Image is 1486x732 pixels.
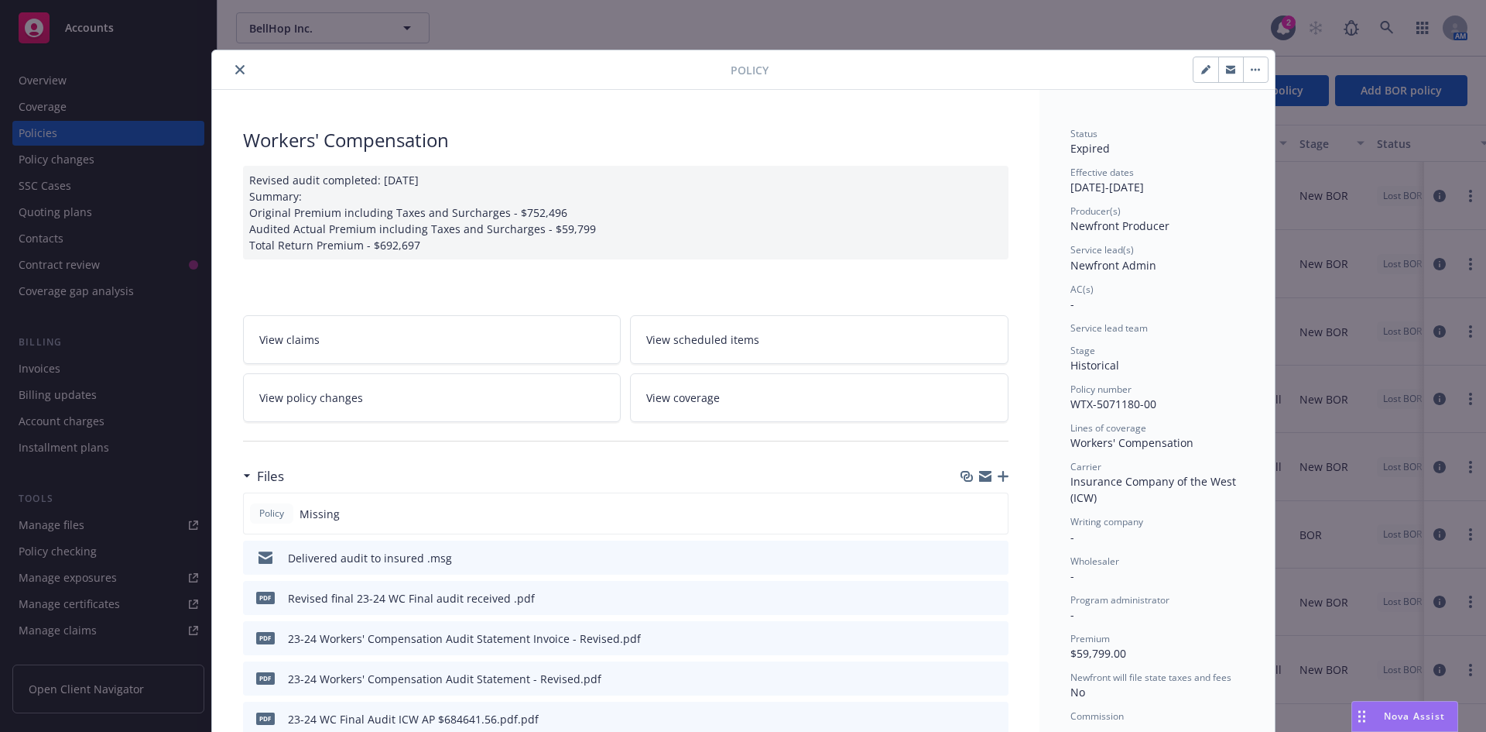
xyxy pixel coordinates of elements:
span: Historical [1070,358,1119,373]
button: preview file [988,550,1002,566]
span: Newfront Producer [1070,218,1169,233]
span: Premium [1070,632,1110,645]
span: Service lead(s) [1070,243,1134,256]
div: [DATE] - [DATE] [1070,166,1244,195]
button: download file [964,711,976,727]
div: Delivered audit to insured .msg [288,550,452,566]
div: Revised audit completed: [DATE] Summary: Original Premium including Taxes and Surcharges - $752,4... [243,166,1008,259]
span: Nova Assist [1384,710,1445,723]
a: View claims [243,315,621,364]
button: download file [964,671,976,687]
span: View coverage [646,390,720,406]
div: Files [243,466,284,486]
span: Missing [300,506,340,522]
span: pdf [256,713,275,724]
div: 23-24 Workers' Compensation Audit Statement Invoice - Revised.pdf [288,631,641,647]
span: Newfront will file state taxes and fees [1070,671,1231,684]
div: 23-24 WC Final Audit ICW AP $684641.56.pdf.pdf [288,711,539,727]
button: preview file [988,711,1002,727]
span: $59,799.00 [1070,646,1126,661]
button: close [231,60,249,79]
span: pdf [256,632,275,644]
div: Workers' Compensation [243,127,1008,153]
button: preview file [988,671,1002,687]
span: - [1070,297,1074,311]
a: View policy changes [243,373,621,422]
span: pdf [256,672,275,684]
button: Nova Assist [1351,701,1458,732]
span: - [1070,607,1074,622]
span: Policy [731,62,769,78]
a: View scheduled items [630,315,1008,364]
span: View policy changes [259,390,363,406]
span: Effective dates [1070,166,1134,179]
span: View claims [259,332,320,348]
button: preview file [988,631,1002,647]
span: WTX-5071180-00 [1070,397,1156,411]
span: Carrier [1070,460,1101,473]
span: Policy [256,507,287,521]
span: No [1070,685,1085,699]
span: AC(s) [1070,283,1094,296]
span: Commission [1070,710,1124,723]
span: - [1070,530,1074,545]
span: Status [1070,127,1097,140]
span: Workers' Compensation [1070,435,1193,450]
button: preview file [988,590,1002,607]
span: Newfront Admin [1070,258,1156,273]
span: Stage [1070,344,1095,357]
div: 23-24 Workers' Compensation Audit Statement - Revised.pdf [288,671,601,687]
span: Producer(s) [1070,204,1121,218]
h3: Files [257,466,284,486]
span: Expired [1070,141,1110,156]
span: View scheduled items [646,332,759,348]
button: download file [964,550,976,566]
span: Policy number [1070,383,1132,396]
button: download file [964,590,976,607]
div: Drag to move [1352,702,1371,731]
span: Writing company [1070,515,1143,528]
span: Lines of coverage [1070,421,1146,435]
span: Wholesaler [1070,555,1119,568]
span: pdf [256,592,275,603]
span: Program administrator [1070,593,1169,607]
span: Insurance Company of the West (ICW) [1070,474,1239,505]
span: Service lead team [1070,321,1148,335]
span: - [1070,569,1074,583]
div: Revised final 23-24 WC Final audit received .pdf [288,590,535,607]
button: download file [964,631,976,647]
a: View coverage [630,373,1008,422]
